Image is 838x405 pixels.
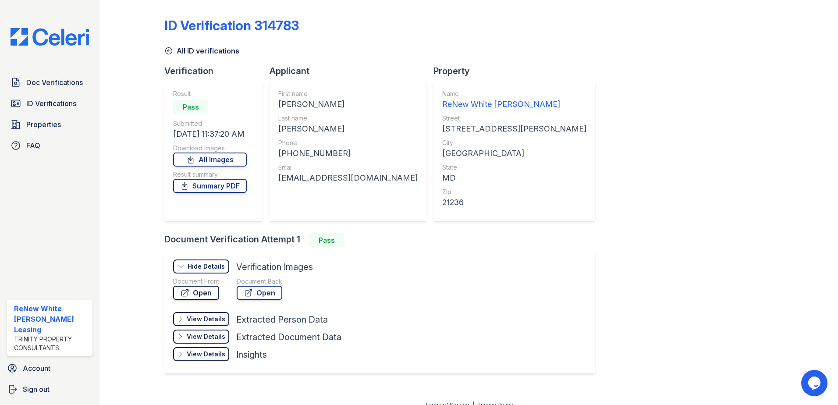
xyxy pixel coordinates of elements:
div: MD [442,172,586,184]
div: View Details [187,315,225,323]
div: Download Images [173,144,247,153]
span: ID Verifications [26,98,76,109]
div: Document Front [173,277,219,286]
a: ID Verifications [7,95,92,112]
div: Pass [309,233,344,247]
a: Open [173,286,219,300]
div: ID Verification 314783 [164,18,299,33]
div: Property [433,65,602,77]
div: Zip [442,188,586,196]
div: [PERSON_NAME] [278,98,418,110]
span: Sign out [23,384,50,394]
iframe: chat widget [801,370,829,396]
div: Result summary [173,170,247,179]
div: Trinity Property Consultants [14,335,89,352]
div: [GEOGRAPHIC_DATA] [442,147,586,160]
div: View Details [187,332,225,341]
div: Document Back [237,277,282,286]
span: Doc Verifications [26,77,83,88]
div: Insights [236,348,267,361]
a: Open [237,286,282,300]
div: [PHONE_NUMBER] [278,147,418,160]
div: [DATE] 11:37:20 AM [173,128,247,140]
a: All Images [173,153,247,167]
div: [STREET_ADDRESS][PERSON_NAME] [442,123,586,135]
div: Result [173,89,247,98]
div: Email [278,163,418,172]
div: ReNew White [PERSON_NAME] Leasing [14,303,89,335]
div: [PERSON_NAME] [278,123,418,135]
a: Doc Verifications [7,74,92,91]
div: View Details [187,350,225,359]
div: Submitted [173,119,247,128]
a: Account [4,359,96,377]
div: 21236 [442,196,586,209]
div: Applicant [270,65,433,77]
span: FAQ [26,140,40,151]
div: State [442,163,586,172]
div: City [442,139,586,147]
div: Extracted Person Data [236,313,328,326]
span: Properties [26,119,61,130]
div: Street [442,114,586,123]
a: Sign out [4,380,96,398]
div: Last name [278,114,418,123]
img: CE_Logo_Blue-a8612792a0a2168367f1c8372b55b34899dd931a85d93a1a3d3e32e68fde9ad4.png [4,28,96,46]
div: First name [278,89,418,98]
div: ReNew White [PERSON_NAME] [442,98,586,110]
a: Properties [7,116,92,133]
div: [EMAIL_ADDRESS][DOMAIN_NAME] [278,172,418,184]
div: Extracted Document Data [236,331,341,343]
a: Summary PDF [173,179,247,193]
div: Name [442,89,586,98]
div: Phone [278,139,418,147]
a: FAQ [7,137,92,154]
div: Pass [173,100,208,114]
div: Verification [164,65,270,77]
div: Document Verification Attempt 1 [164,233,602,247]
span: Account [23,363,50,373]
div: Verification Images [236,261,313,273]
div: Hide Details [188,262,225,271]
a: All ID verifications [164,46,239,56]
a: Name ReNew White [PERSON_NAME] [442,89,586,110]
